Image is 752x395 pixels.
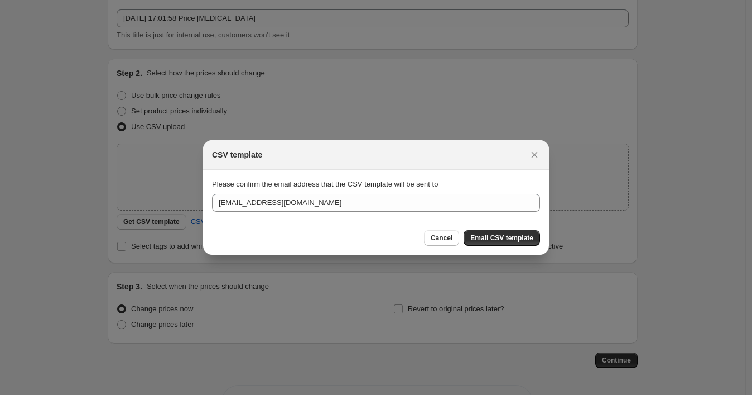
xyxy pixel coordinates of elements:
button: Close [527,147,542,163]
button: Email CSV template [464,230,540,246]
span: Please confirm the email address that the CSV template will be sent to [212,180,438,188]
span: Email CSV template [470,234,533,242]
span: Cancel [431,234,452,242]
h2: CSV template [212,149,262,160]
button: Cancel [424,230,459,246]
